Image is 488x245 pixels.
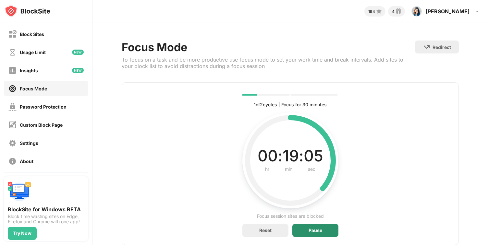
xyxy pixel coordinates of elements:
div: : [299,147,304,165]
img: about-off.svg [8,157,17,165]
img: points-small.svg [375,7,383,15]
div: sec [308,165,315,174]
div: Block time wasting sites on Edge, Firefox and Chrome with one app! [8,214,84,224]
div: To focus on a task and be more productive use focus mode to set your work time and break interval... [122,56,415,69]
div: Redirect [433,44,451,50]
div: Reset [259,227,272,233]
img: logo-blocksite.svg [5,5,50,17]
div: [PERSON_NAME] [426,8,470,15]
img: new-icon.svg [72,50,84,55]
div: Insights [20,68,38,73]
div: : [278,147,283,165]
div: Pause [309,228,322,233]
img: password-protection-off.svg [8,103,17,111]
div: 4 [392,9,395,14]
img: new-icon.svg [72,68,84,73]
div: BlockSite for Windows BETA [8,206,84,213]
div: Settings [20,140,38,146]
div: hr [265,165,269,174]
div: 19 [283,147,299,165]
img: block-off.svg [8,30,17,38]
div: 00 [258,147,278,165]
div: 1 of 2 cycles | Focus for 30 minutes [254,101,327,109]
div: Custom Block Page [20,122,63,128]
div: Password Protection [20,104,67,110]
div: Usage Limit [20,50,46,55]
img: ACg8ocIIUJIKkRmezxz2KQwJBCmMoSTX8yDAtfJPDq8G7MF2KWAPnRklCg=s96-c [411,6,422,17]
div: min [285,165,292,174]
div: Try Now [13,231,31,236]
img: focus-on.svg [8,85,17,93]
div: 05 [304,147,323,165]
div: 194 [368,9,375,14]
div: Focus session sites are blocked [257,212,324,220]
img: settings-off.svg [8,139,17,147]
img: insights-off.svg [8,66,17,75]
img: reward-small.svg [395,7,402,15]
img: push-desktop.svg [8,180,31,204]
div: Block Sites [20,31,44,37]
div: Focus Mode [20,86,47,91]
img: time-usage-off.svg [8,48,17,56]
div: About [20,158,33,164]
div: Focus Mode [122,41,415,54]
img: customize-block-page-off.svg [8,121,17,129]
